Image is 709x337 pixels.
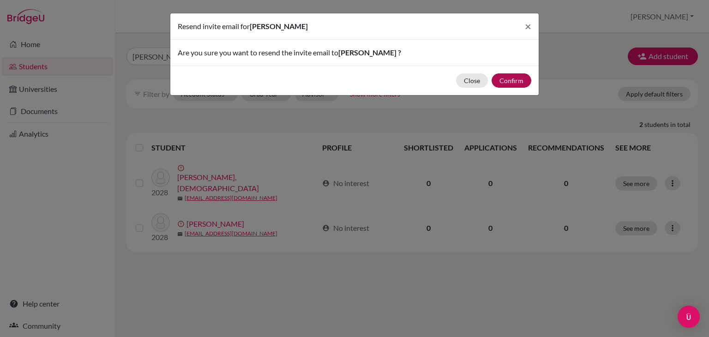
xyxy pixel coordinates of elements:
[178,22,250,30] span: Resend invite email for
[456,73,488,88] button: Close
[250,22,308,30] span: [PERSON_NAME]
[678,306,700,328] div: Open Intercom Messenger
[178,47,531,58] p: Are you sure you want to resend the invite email to
[525,19,531,33] span: ×
[492,73,531,88] button: Confirm
[517,13,539,39] button: Close
[338,48,401,57] span: [PERSON_NAME] ?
